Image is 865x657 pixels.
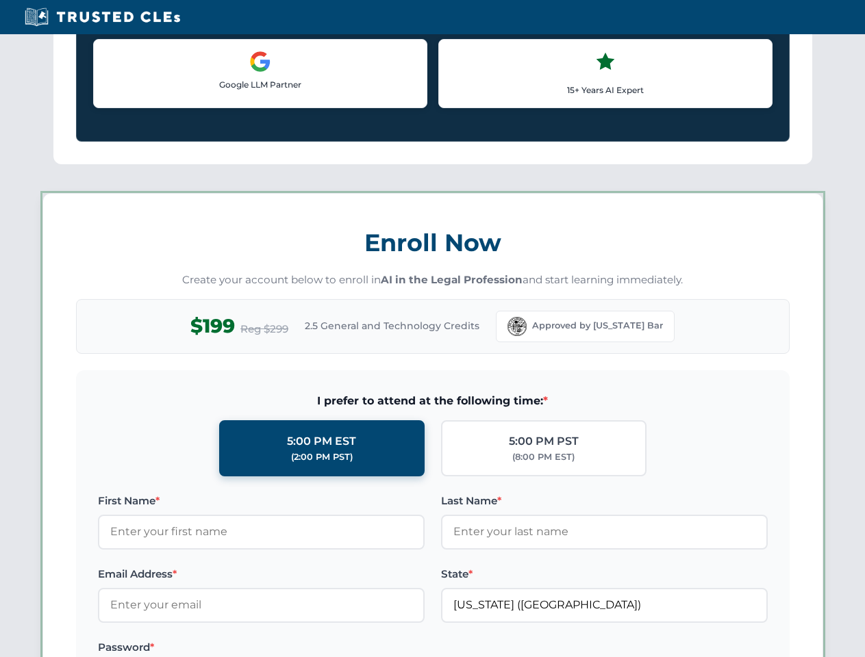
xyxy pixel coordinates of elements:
div: 5:00 PM EST [287,433,356,450]
div: 5:00 PM PST [509,433,579,450]
img: Google [249,51,271,73]
span: I prefer to attend at the following time: [98,392,768,410]
span: Reg $299 [240,321,288,337]
div: (8:00 PM EST) [512,450,575,464]
label: First Name [98,493,425,509]
h3: Enroll Now [76,221,790,264]
label: Last Name [441,493,768,509]
p: Create your account below to enroll in and start learning immediately. [76,272,790,288]
input: Florida (FL) [441,588,768,622]
label: Email Address [98,566,425,582]
img: Trusted CLEs [21,7,184,27]
span: Approved by [US_STATE] Bar [532,319,663,333]
label: Password [98,639,425,656]
input: Enter your first name [98,515,425,549]
p: Google LLM Partner [105,78,416,91]
span: $199 [190,311,235,342]
div: (2:00 PM PST) [291,450,353,464]
input: Enter your last name [441,515,768,549]
img: Florida Bar [507,317,527,336]
strong: AI in the Legal Profession [381,273,523,286]
p: 15+ Years AI Expert [450,83,761,96]
input: Enter your email [98,588,425,622]
label: State [441,566,768,582]
span: 2.5 General and Technology Credits [305,318,479,333]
